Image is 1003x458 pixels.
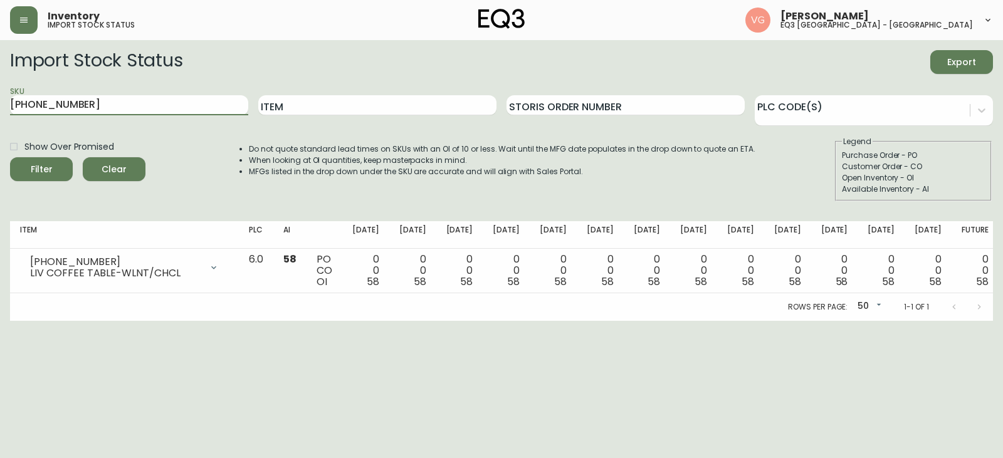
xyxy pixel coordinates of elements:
img: 876f05e53c5b52231d7ee1770617069b [745,8,770,33]
li: MFGs listed in the drop down under the SKU are accurate and will align with Sales Portal. [249,166,755,177]
h5: import stock status [48,21,135,29]
span: 58 [695,274,707,289]
span: 58 [414,274,426,289]
div: 0 0 [774,254,801,288]
span: 58 [976,274,989,289]
div: Filter [31,162,53,177]
div: 0 0 [868,254,895,288]
span: 58 [367,274,379,289]
th: [DATE] [530,221,577,249]
button: Clear [83,157,145,181]
p: 1-1 of 1 [904,301,929,313]
h2: Import Stock Status [10,50,182,74]
div: 0 0 [962,254,989,288]
h5: eq3 [GEOGRAPHIC_DATA] - [GEOGRAPHIC_DATA] [780,21,973,29]
div: 0 0 [446,254,473,288]
span: 58 [460,274,473,289]
span: 58 [283,252,297,266]
th: [DATE] [624,221,671,249]
div: LIV COFFEE TABLE-WLNT/CHCL [30,268,201,279]
span: 58 [929,274,942,289]
th: [DATE] [858,221,905,249]
span: Export [940,55,983,70]
div: 0 0 [680,254,707,288]
div: [PHONE_NUMBER] [30,256,201,268]
div: 0 0 [727,254,754,288]
th: [DATE] [436,221,483,249]
div: 0 0 [493,254,520,288]
div: PO CO [317,254,332,288]
th: PLC [239,221,273,249]
th: [DATE] [811,221,858,249]
img: logo [478,9,525,29]
div: 0 0 [399,254,426,288]
div: 0 0 [587,254,614,288]
button: Filter [10,157,73,181]
div: 50 [853,296,884,317]
legend: Legend [842,136,873,147]
div: Available Inventory - AI [842,184,985,195]
span: 58 [601,274,614,289]
th: [DATE] [342,221,389,249]
div: Open Inventory - OI [842,172,985,184]
th: AI [273,221,307,249]
li: When looking at OI quantities, keep masterpacks in mind. [249,155,755,166]
div: 0 0 [352,254,379,288]
td: 6.0 [239,249,273,293]
span: 58 [507,274,520,289]
span: [PERSON_NAME] [780,11,869,21]
span: 58 [554,274,567,289]
th: [DATE] [764,221,811,249]
th: [DATE] [670,221,717,249]
div: Purchase Order - PO [842,150,985,161]
div: 0 0 [634,254,661,288]
th: [DATE] [483,221,530,249]
th: [DATE] [577,221,624,249]
span: 58 [882,274,895,289]
p: Rows per page: [788,301,848,313]
span: OI [317,274,327,289]
span: 58 [789,274,801,289]
div: 0 0 [915,254,942,288]
span: 58 [836,274,848,289]
span: Show Over Promised [24,140,114,154]
th: [DATE] [717,221,764,249]
span: 58 [648,274,660,289]
div: [PHONE_NUMBER]LIV COFFEE TABLE-WLNT/CHCL [20,254,229,281]
li: Do not quote standard lead times on SKUs with an OI of 10 or less. Wait until the MFG date popula... [249,143,755,155]
span: 58 [742,274,754,289]
div: 0 0 [821,254,848,288]
th: [DATE] [389,221,436,249]
span: Inventory [48,11,100,21]
span: Clear [93,162,135,177]
th: [DATE] [905,221,952,249]
div: Customer Order - CO [842,161,985,172]
div: 0 0 [540,254,567,288]
th: Future [952,221,999,249]
button: Export [930,50,993,74]
th: Item [10,221,239,249]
